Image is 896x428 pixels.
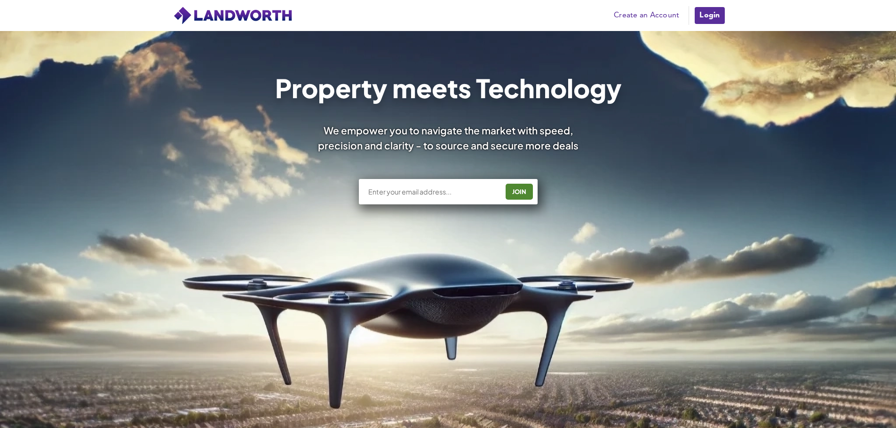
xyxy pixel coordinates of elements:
[609,8,684,23] a: Create an Account
[367,187,499,196] input: Enter your email address...
[506,184,533,200] button: JOIN
[275,75,621,101] h1: Property meets Technology
[305,123,591,152] div: We empower you to navigate the market with speed, precision and clarity - to source and secure mo...
[508,184,530,199] div: JOIN
[694,6,725,25] a: Login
